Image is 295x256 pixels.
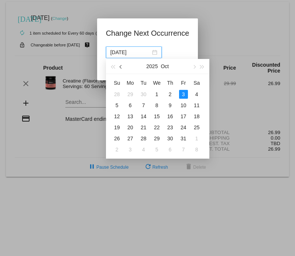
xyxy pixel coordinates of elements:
div: 10 [179,101,188,110]
div: 12 [113,112,121,121]
th: Sat [190,77,203,89]
button: Previous month (PageUp) [117,59,125,74]
td: 10/4/2025 [190,89,203,100]
button: Oct [161,59,169,74]
button: 2025 [146,59,158,74]
div: 2 [166,90,175,99]
td: 10/11/2025 [190,100,203,111]
div: 19 [113,123,121,132]
div: 3 [126,145,135,154]
div: 20 [126,123,135,132]
button: Next month (PageDown) [190,59,198,74]
div: 5 [152,145,161,154]
td: 10/16/2025 [164,111,177,122]
td: 10/8/2025 [150,100,164,111]
div: 9 [166,101,175,110]
div: 6 [126,101,135,110]
div: 8 [192,145,201,154]
div: 29 [126,90,135,99]
td: 11/2/2025 [110,144,124,155]
div: 2 [113,145,121,154]
div: 16 [166,112,175,121]
td: 10/24/2025 [177,122,190,133]
th: Tue [137,77,150,89]
div: 15 [152,112,161,121]
td: 10/30/2025 [164,133,177,144]
td: 11/6/2025 [164,144,177,155]
td: 10/29/2025 [150,133,164,144]
td: 10/5/2025 [110,100,124,111]
td: 10/1/2025 [150,89,164,100]
td: 10/15/2025 [150,111,164,122]
td: 10/17/2025 [177,111,190,122]
td: 10/6/2025 [124,100,137,111]
div: 30 [139,90,148,99]
td: 10/21/2025 [137,122,150,133]
div: 21 [139,123,148,132]
td: 11/7/2025 [177,144,190,155]
td: 10/19/2025 [110,122,124,133]
div: 24 [179,123,188,132]
div: 1 [152,90,161,99]
td: 11/8/2025 [190,144,203,155]
td: 10/9/2025 [164,100,177,111]
button: Last year (Control + left) [109,59,117,74]
td: 11/4/2025 [137,144,150,155]
div: 5 [113,101,121,110]
div: 30 [166,134,175,143]
div: 18 [192,112,201,121]
div: 25 [192,123,201,132]
th: Sun [110,77,124,89]
div: 31 [179,134,188,143]
div: 7 [179,145,188,154]
div: 27 [126,134,135,143]
div: 8 [152,101,161,110]
input: Select date [110,48,151,56]
td: 10/2/2025 [164,89,177,100]
div: 4 [192,90,201,99]
div: 29 [152,134,161,143]
div: 17 [179,112,188,121]
td: 10/20/2025 [124,122,137,133]
td: 10/3/2025 [177,89,190,100]
td: 9/29/2025 [124,89,137,100]
div: 6 [166,145,175,154]
button: Next year (Control + right) [198,59,206,74]
td: 10/31/2025 [177,133,190,144]
td: 9/28/2025 [110,89,124,100]
div: 3 [179,90,188,99]
th: Thu [164,77,177,89]
th: Fri [177,77,190,89]
td: 10/18/2025 [190,111,203,122]
td: 10/23/2025 [164,122,177,133]
td: 11/5/2025 [150,144,164,155]
th: Mon [124,77,137,89]
td: 10/7/2025 [137,100,150,111]
td: 10/25/2025 [190,122,203,133]
div: 4 [139,145,148,154]
th: Wed [150,77,164,89]
td: 10/10/2025 [177,100,190,111]
div: 11 [192,101,201,110]
div: 14 [139,112,148,121]
td: 10/28/2025 [137,133,150,144]
div: 7 [139,101,148,110]
div: 23 [166,123,175,132]
div: 22 [152,123,161,132]
div: 28 [139,134,148,143]
h1: Change Next Occurrence [106,27,189,39]
div: 28 [113,90,121,99]
td: 11/3/2025 [124,144,137,155]
div: 13 [126,112,135,121]
td: 10/12/2025 [110,111,124,122]
div: 26 [113,134,121,143]
td: 10/13/2025 [124,111,137,122]
td: 11/1/2025 [190,133,203,144]
td: 9/30/2025 [137,89,150,100]
td: 10/27/2025 [124,133,137,144]
div: 1 [192,134,201,143]
td: 10/26/2025 [110,133,124,144]
td: 10/14/2025 [137,111,150,122]
td: 10/22/2025 [150,122,164,133]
